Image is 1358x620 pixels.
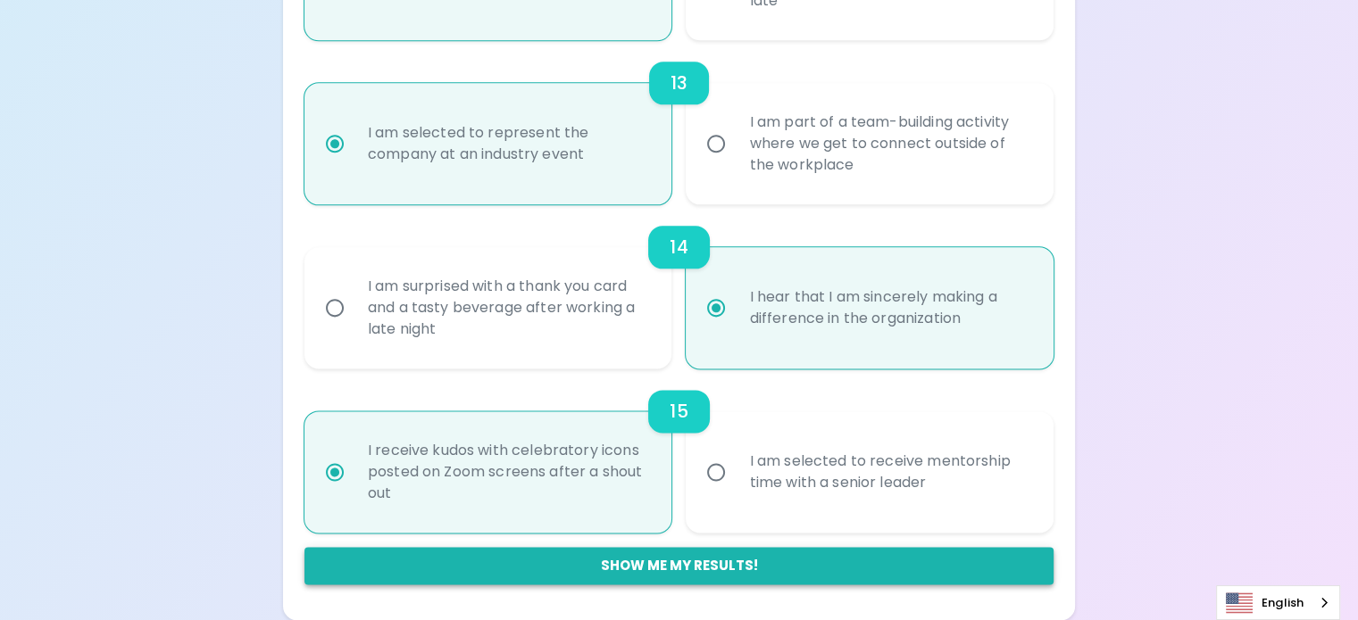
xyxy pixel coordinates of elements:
div: choice-group-check [304,204,1054,368]
h6: 15 [670,397,687,426]
a: English [1217,586,1339,619]
div: I receive kudos with celebratory icons posted on Zoom screens after a shout out [354,418,662,525]
div: I am selected to receive mentorship time with a senior leader [735,429,1044,515]
div: I am part of a team-building activity where we get to connect outside of the workplace [735,90,1044,197]
h6: 14 [670,233,687,261]
div: I hear that I am sincerely making a difference in the organization [735,265,1044,351]
aside: Language selected: English [1216,585,1340,620]
div: choice-group-check [304,368,1054,533]
h6: 13 [671,69,687,97]
div: choice-group-check [304,40,1054,204]
button: Show me my results! [304,547,1054,584]
div: I am surprised with a thank you card and a tasty beverage after working a late night [354,254,662,361]
div: Language [1216,585,1340,620]
div: I am selected to represent the company at an industry event [354,101,662,186]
